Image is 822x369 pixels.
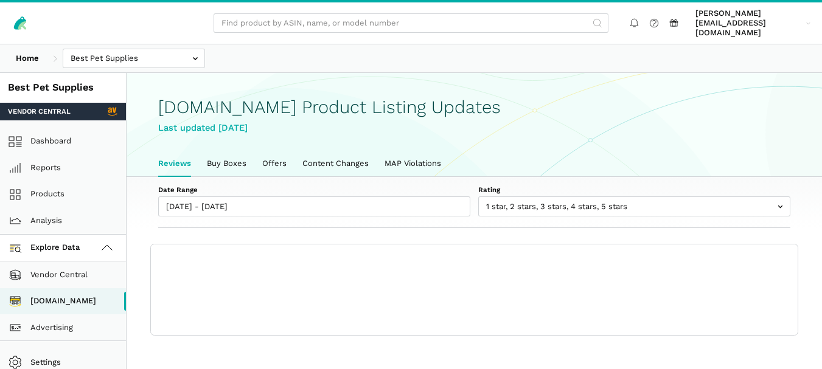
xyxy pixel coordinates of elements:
span: [PERSON_NAME][EMAIL_ADDRESS][DOMAIN_NAME] [695,9,802,38]
h1: [DOMAIN_NAME] Product Listing Updates [158,97,790,117]
a: Content Changes [294,151,377,176]
label: Date Range [158,185,470,195]
input: Find product by ASIN, name, or model number [214,13,608,33]
a: MAP Violations [377,151,449,176]
a: Offers [254,151,294,176]
a: Home [8,49,47,69]
div: Best Pet Supplies [8,81,118,95]
div: Last updated [DATE] [158,121,790,135]
a: Buy Boxes [199,151,254,176]
span: Vendor Central [8,106,71,116]
label: Rating [478,185,790,195]
input: Best Pet Supplies [63,49,205,69]
input: 1 star, 2 stars, 3 stars, 4 stars, 5 stars [478,196,790,216]
a: Reviews [150,151,199,176]
span: Explore Data [12,241,80,255]
a: [PERSON_NAME][EMAIL_ADDRESS][DOMAIN_NAME] [692,7,815,40]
